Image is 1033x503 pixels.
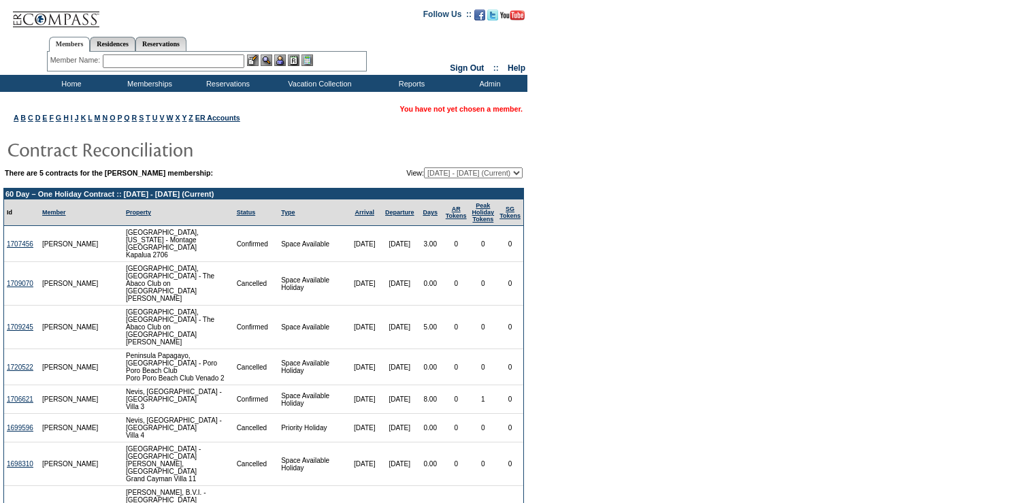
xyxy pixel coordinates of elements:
td: [DATE] [382,226,418,262]
td: 0.00 [418,349,443,385]
a: P [117,114,122,122]
a: I [71,114,73,122]
td: 8.00 [418,385,443,414]
td: Confirmed [234,226,279,262]
td: 5.00 [418,306,443,349]
td: Admin [449,75,527,92]
td: [DATE] [382,385,418,414]
td: Confirmed [234,385,279,414]
a: Subscribe to our YouTube Channel [500,14,525,22]
td: Memberships [109,75,187,92]
td: [PERSON_NAME] [39,414,101,442]
div: Member Name: [50,54,103,66]
a: Q [124,114,129,122]
td: 60 Day – One Holiday Contract :: [DATE] - [DATE] (Current) [4,189,523,199]
td: 0 [443,262,470,306]
a: ARTokens [446,206,467,219]
td: [DATE] [347,385,381,414]
td: Peninsula Papagayo, [GEOGRAPHIC_DATA] - Poro Poro Beach Club Poro Poro Beach Club Venado 2 [123,349,234,385]
td: [PERSON_NAME] [39,385,101,414]
td: [GEOGRAPHIC_DATA], [GEOGRAPHIC_DATA] - The Abaco Club on [GEOGRAPHIC_DATA] [PERSON_NAME] [123,262,234,306]
td: Nevis, [GEOGRAPHIC_DATA] - [GEOGRAPHIC_DATA] Villa 4 [123,414,234,442]
td: 0.00 [418,262,443,306]
b: There are 5 contracts for the [PERSON_NAME] membership: [5,169,213,177]
td: 0 [497,306,523,349]
a: Member [42,209,66,216]
a: Peak HolidayTokens [472,202,495,223]
td: Cancelled [234,262,279,306]
a: 1709245 [7,323,33,331]
td: 0 [443,385,470,414]
a: O [110,114,115,122]
td: [DATE] [382,442,418,486]
td: Space Available Holiday [278,349,347,385]
a: T [146,114,150,122]
a: 1709070 [7,280,33,287]
td: Reservations [187,75,265,92]
td: 0 [443,414,470,442]
td: [GEOGRAPHIC_DATA], [GEOGRAPHIC_DATA] - The Abaco Club on [GEOGRAPHIC_DATA] [PERSON_NAME] [123,306,234,349]
img: b_calculator.gif [301,54,313,66]
td: [PERSON_NAME] [39,262,101,306]
td: [PERSON_NAME] [39,349,101,385]
img: Follow us on Twitter [487,10,498,20]
a: B [20,114,26,122]
td: 0 [470,226,497,262]
a: Follow us on Twitter [487,14,498,22]
td: [DATE] [382,262,418,306]
td: Nevis, [GEOGRAPHIC_DATA] - [GEOGRAPHIC_DATA] Villa 3 [123,385,234,414]
a: H [63,114,69,122]
td: 0.00 [418,442,443,486]
td: Vacation Collection [265,75,371,92]
td: Cancelled [234,442,279,486]
img: b_edit.gif [247,54,259,66]
td: [DATE] [347,306,381,349]
td: 3.00 [418,226,443,262]
td: 1 [470,385,497,414]
td: 0 [497,226,523,262]
a: E [42,114,47,122]
a: SGTokens [499,206,521,219]
a: F [49,114,54,122]
a: 1706621 [7,395,33,403]
span: :: [493,63,499,73]
a: Z [188,114,193,122]
td: Home [31,75,109,92]
img: Impersonate [274,54,286,66]
td: 0 [443,349,470,385]
td: [DATE] [347,414,381,442]
a: Reservations [135,37,186,51]
a: Y [182,114,186,122]
a: Days [423,209,438,216]
td: 0 [497,414,523,442]
td: 0 [497,262,523,306]
td: [PERSON_NAME] [39,226,101,262]
td: Cancelled [234,349,279,385]
td: [DATE] [347,349,381,385]
img: Become our fan on Facebook [474,10,485,20]
img: pgTtlContractReconciliation.gif [7,135,279,163]
td: [DATE] [382,306,418,349]
td: Space Available Holiday [278,442,347,486]
a: 1707456 [7,240,33,248]
span: You have not yet chosen a member. [400,105,523,113]
td: Confirmed [234,306,279,349]
a: Members [49,37,91,52]
a: ER Accounts [195,114,240,122]
td: 0 [497,385,523,414]
a: 1699596 [7,424,33,432]
td: Space Available Holiday [278,262,347,306]
a: X [176,114,180,122]
td: [DATE] [382,349,418,385]
td: Space Available [278,226,347,262]
td: 0 [443,226,470,262]
td: 0 [443,442,470,486]
img: View [261,54,272,66]
td: [PERSON_NAME] [39,306,101,349]
a: Become our fan on Facebook [474,14,485,22]
td: [GEOGRAPHIC_DATA] - [GEOGRAPHIC_DATA][PERSON_NAME], [GEOGRAPHIC_DATA] Grand Cayman Villa 11 [123,442,234,486]
td: 0 [497,442,523,486]
a: 1720522 [7,363,33,371]
a: L [88,114,92,122]
td: [DATE] [347,262,381,306]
